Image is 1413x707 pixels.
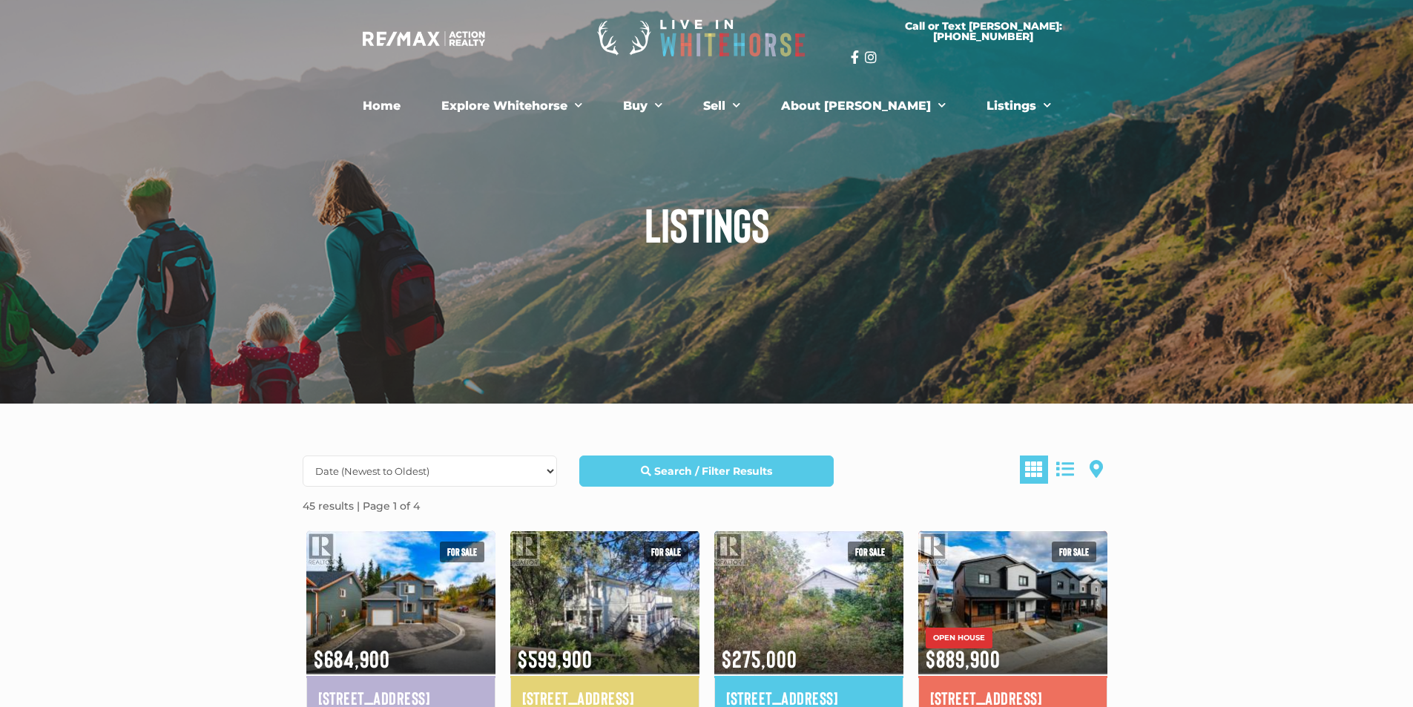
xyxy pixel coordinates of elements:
img: 25-19 WANN ROAD, Whitehorse, Yukon [306,528,495,676]
span: For sale [644,542,688,562]
a: About [PERSON_NAME] [770,91,957,121]
a: Home [352,91,412,121]
a: Listings [975,91,1062,121]
strong: 45 results | Page 1 of 4 [303,499,420,513]
img: 33 WYVERN AVENUE, Whitehorse, Yukon [918,528,1107,676]
span: $275,000 [714,625,903,674]
span: For sale [440,542,484,562]
span: For sale [848,542,892,562]
span: OPEN HOUSE [926,628,992,648]
span: $599,900 [510,625,699,674]
span: $889,900 [918,625,1107,674]
span: Call or Text [PERSON_NAME]: [PHONE_NUMBER] [869,21,1099,42]
a: Call or Text [PERSON_NAME]: [PHONE_NUMBER] [851,12,1116,50]
a: Search / Filter Results [579,456,834,487]
strong: Search / Filter Results [654,464,772,478]
img: 7223 7TH AVENUE, Whitehorse, Yukon [714,528,903,676]
h1: Listings [292,200,1122,248]
a: Explore Whitehorse [430,91,593,121]
a: Sell [692,91,751,121]
span: $684,900 [306,625,495,674]
a: Buy [612,91,673,121]
nav: Menu [299,91,1115,121]
span: For sale [1052,542,1096,562]
img: 717 8TH AVENUE, Dawson City, Yukon [510,528,699,676]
